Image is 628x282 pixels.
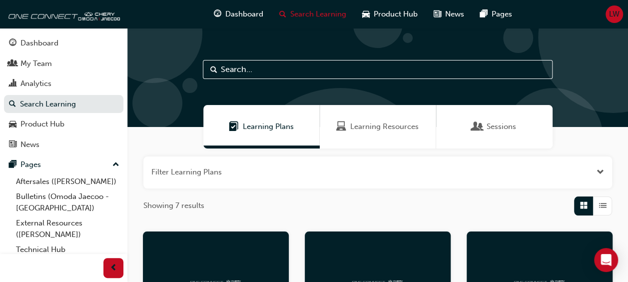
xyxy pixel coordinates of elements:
span: guage-icon [9,39,16,48]
span: prev-icon [110,262,117,274]
div: Pages [20,159,41,170]
a: Analytics [4,74,123,93]
span: up-icon [112,158,119,171]
span: Showing 7 results [143,200,204,211]
a: News [4,135,123,154]
div: Analytics [20,78,51,89]
a: Learning ResourcesLearning Resources [320,105,436,148]
span: Learning Resources [336,121,346,132]
span: search-icon [9,100,16,109]
a: news-iconNews [426,4,472,24]
div: Product Hub [20,118,64,130]
div: Dashboard [20,37,58,49]
span: Learning Resources [350,121,419,132]
span: chart-icon [9,79,16,88]
a: Search Learning [4,95,123,113]
a: guage-iconDashboard [206,4,271,24]
span: guage-icon [214,8,221,20]
span: Dashboard [225,8,263,20]
span: pages-icon [480,8,488,20]
div: Open Intercom Messenger [594,248,618,272]
button: Open the filter [597,166,604,178]
a: External Resources ([PERSON_NAME]) [12,215,123,242]
a: SessionsSessions [436,105,553,148]
a: Technical Hub ([PERSON_NAME]) [12,242,123,268]
a: Learning PlansLearning Plans [203,105,320,148]
span: Product Hub [374,8,418,20]
span: news-icon [9,140,16,149]
span: search-icon [279,8,286,20]
span: news-icon [434,8,441,20]
span: News [445,8,464,20]
span: Search Learning [290,8,346,20]
span: pages-icon [9,160,16,169]
div: My Team [20,58,52,69]
input: Search... [203,60,553,79]
span: Sessions [473,121,483,132]
button: Pages [4,155,123,174]
span: Pages [492,8,512,20]
a: car-iconProduct Hub [354,4,426,24]
span: Search [210,64,217,75]
img: oneconnect [5,4,120,24]
a: search-iconSearch Learning [271,4,354,24]
span: car-icon [9,120,16,129]
a: Bulletins (Omoda Jaecoo - [GEOGRAPHIC_DATA]) [12,189,123,215]
a: Aftersales ([PERSON_NAME]) [12,174,123,189]
a: Dashboard [4,34,123,52]
span: LW [609,8,620,20]
button: LW [606,5,623,23]
span: Sessions [487,121,516,132]
button: DashboardMy TeamAnalyticsSearch LearningProduct HubNews [4,32,123,155]
span: Learning Plans [243,121,294,132]
a: pages-iconPages [472,4,520,24]
span: List [599,200,607,211]
span: Grid [580,200,588,211]
a: Product Hub [4,115,123,133]
span: Learning Plans [229,121,239,132]
div: News [20,139,39,150]
a: My Team [4,54,123,73]
span: car-icon [362,8,370,20]
span: people-icon [9,59,16,68]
